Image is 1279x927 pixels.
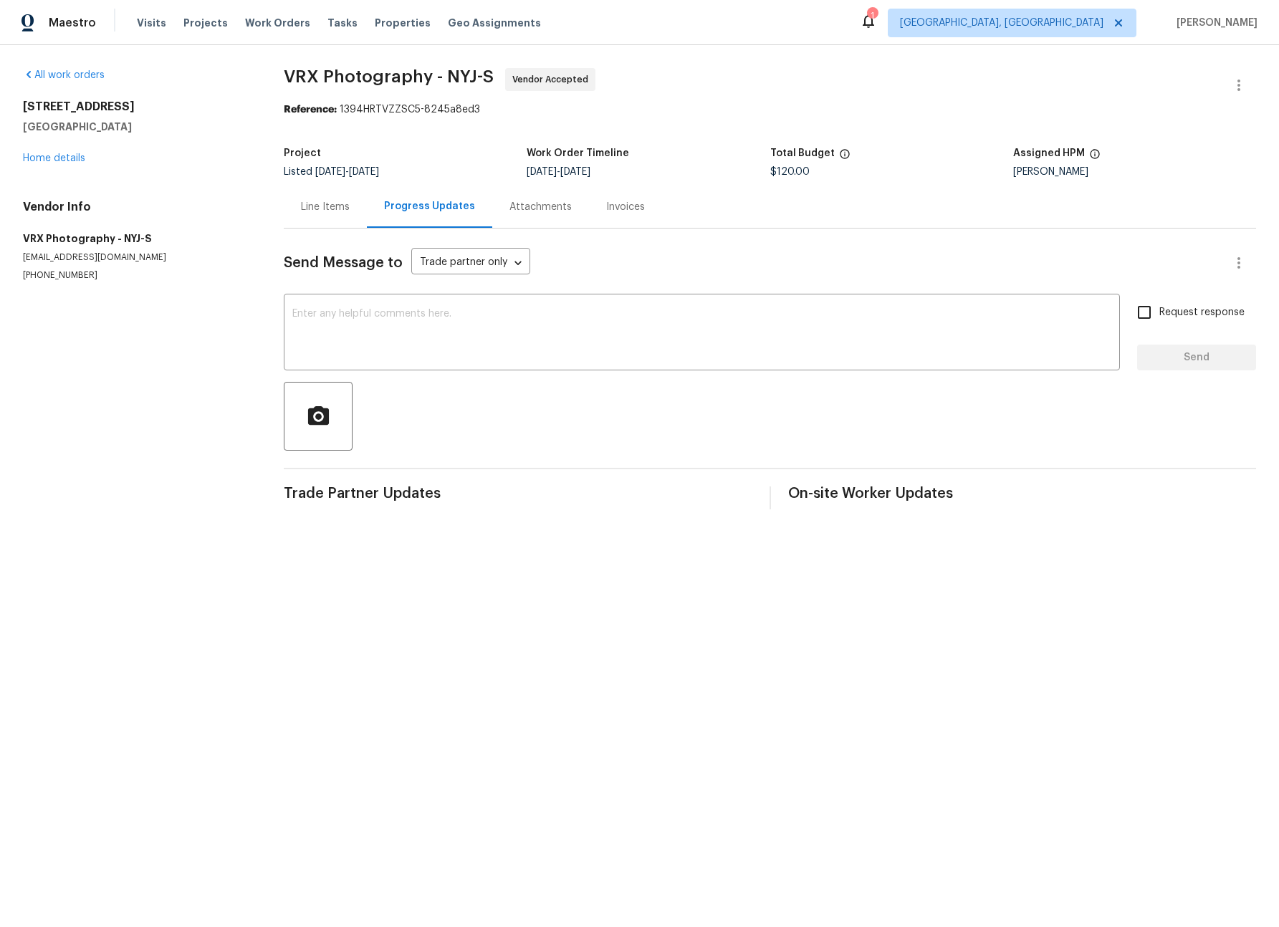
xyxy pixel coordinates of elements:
[23,200,249,214] h4: Vendor Info
[284,148,321,158] h5: Project
[137,16,166,30] span: Visits
[23,100,249,114] h2: [STREET_ADDRESS]
[512,72,594,87] span: Vendor Accepted
[1013,167,1256,177] div: [PERSON_NAME]
[1159,305,1245,320] span: Request response
[527,167,557,177] span: [DATE]
[23,231,249,246] h5: VRX Photography - NYJ-S
[284,486,752,501] span: Trade Partner Updates
[284,68,494,85] span: VRX Photography - NYJ-S
[315,167,379,177] span: -
[1013,148,1085,158] h5: Assigned HPM
[509,200,572,214] div: Attachments
[560,167,590,177] span: [DATE]
[23,269,249,282] p: [PHONE_NUMBER]
[183,16,228,30] span: Projects
[23,70,105,80] a: All work orders
[284,105,337,115] b: Reference:
[527,167,590,177] span: -
[284,256,403,270] span: Send Message to
[349,167,379,177] span: [DATE]
[384,199,475,213] div: Progress Updates
[527,148,629,158] h5: Work Order Timeline
[770,167,810,177] span: $120.00
[411,251,530,275] div: Trade partner only
[49,16,96,30] span: Maestro
[1171,16,1258,30] span: [PERSON_NAME]
[284,167,379,177] span: Listed
[23,153,85,163] a: Home details
[301,200,350,214] div: Line Items
[448,16,541,30] span: Geo Assignments
[900,16,1103,30] span: [GEOGRAPHIC_DATA], [GEOGRAPHIC_DATA]
[23,120,249,134] h5: [GEOGRAPHIC_DATA]
[606,200,645,214] div: Invoices
[770,148,835,158] h5: Total Budget
[1089,148,1101,167] span: The hpm assigned to this work order.
[375,16,431,30] span: Properties
[284,102,1256,117] div: 1394HRTVZZSC5-8245a8ed3
[867,9,877,23] div: 1
[327,18,358,28] span: Tasks
[245,16,310,30] span: Work Orders
[23,251,249,264] p: [EMAIL_ADDRESS][DOMAIN_NAME]
[839,148,851,167] span: The total cost of line items that have been proposed by Opendoor. This sum includes line items th...
[788,486,1257,501] span: On-site Worker Updates
[315,167,345,177] span: [DATE]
